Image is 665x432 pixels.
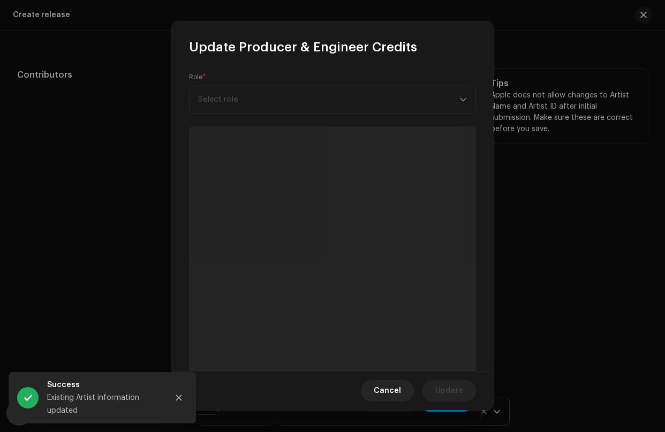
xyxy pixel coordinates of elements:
span: Cancel [374,381,401,402]
span: Update Producer & Engineer Credits [189,39,417,56]
label: Role [189,73,206,81]
span: Update [435,381,463,402]
div: Success [47,378,160,391]
div: Open Intercom Messenger [6,400,32,426]
button: Close [168,387,190,408]
button: Cancel [361,381,414,402]
div: Existing Artist information updated [47,391,160,417]
button: Update [422,381,476,402]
